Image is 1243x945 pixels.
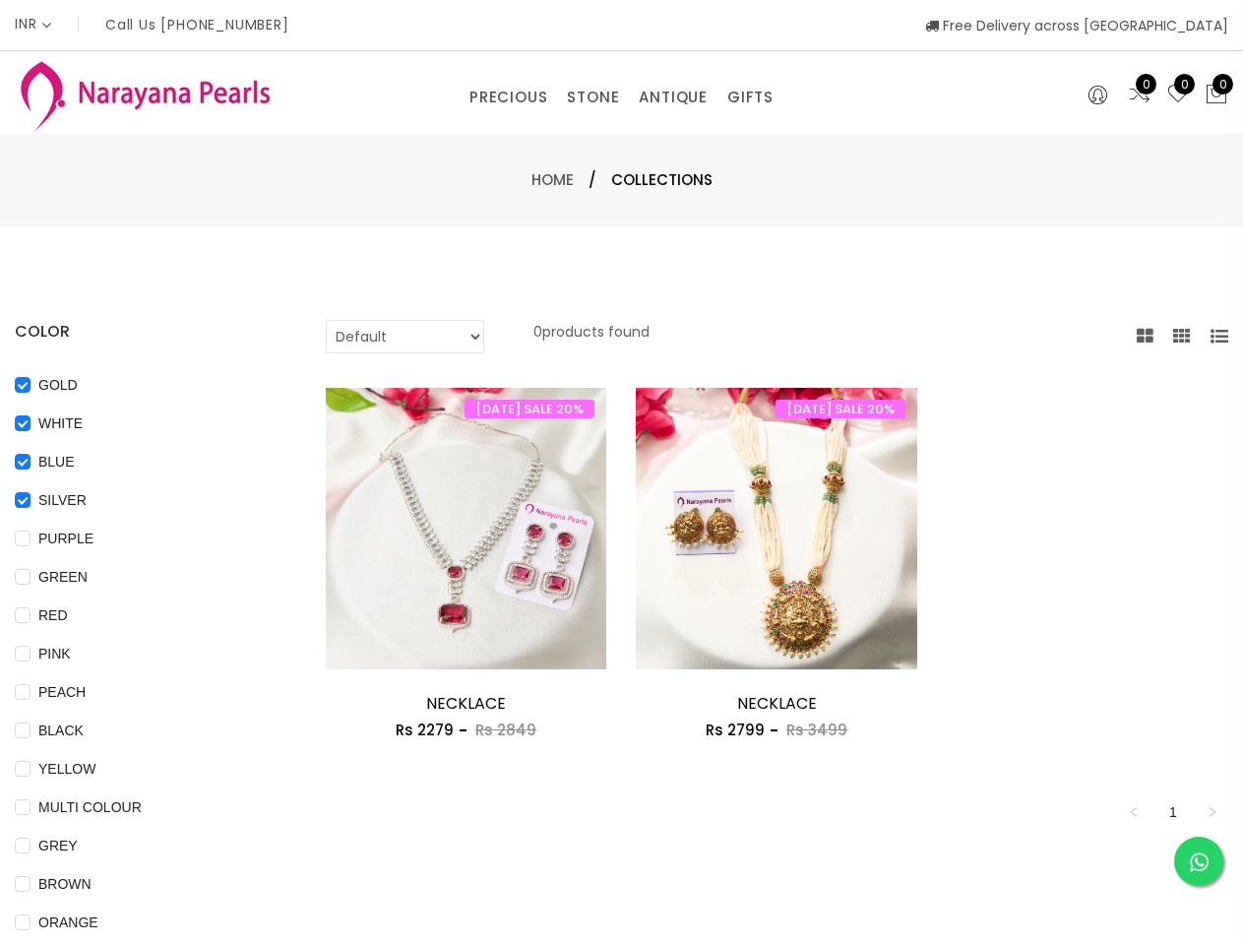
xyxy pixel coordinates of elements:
[31,912,106,933] span: ORANGE
[31,720,92,741] span: BLACK
[1118,796,1150,828] button: left
[786,720,847,740] span: Rs 3499
[706,720,765,740] span: Rs 2799
[1207,806,1218,818] span: right
[475,720,536,740] span: Rs 2849
[639,83,708,112] a: ANTIQUE
[31,758,103,780] span: YELLOW
[1174,74,1195,94] span: 0
[1197,796,1228,828] li: Next Page
[1136,74,1156,94] span: 0
[31,566,95,588] span: GREEN
[31,374,86,396] span: GOLD
[469,83,547,112] a: PRECIOUS
[31,451,83,472] span: BLUE
[31,528,101,549] span: PURPLE
[1166,83,1190,108] a: 0
[31,796,150,818] span: MULTI COLOUR
[1212,74,1233,94] span: 0
[31,681,93,703] span: PEACH
[31,604,76,626] span: RED
[1128,806,1140,818] span: left
[31,643,79,664] span: PINK
[15,320,267,344] h4: COLOR
[533,320,650,353] p: 0 products found
[589,168,596,192] span: /
[925,16,1228,35] span: Free Delivery across [GEOGRAPHIC_DATA]
[776,400,905,418] span: [DATE] SALE 20%
[105,18,289,31] p: Call Us [PHONE_NUMBER]
[31,835,86,856] span: GREY
[1157,796,1189,828] li: 1
[1118,796,1150,828] li: Previous Page
[1158,797,1188,827] a: 1
[1197,796,1228,828] button: right
[31,873,99,895] span: BROWN
[531,169,574,190] a: Home
[727,83,774,112] a: GIFTS
[1128,83,1151,108] a: 0
[31,412,91,434] span: WHITE
[567,83,619,112] a: STONE
[465,400,594,418] span: [DATE] SALE 20%
[611,168,713,192] span: Collections
[1205,83,1228,108] button: 0
[737,692,817,715] a: NECKLACE
[31,489,94,511] span: SILVER
[426,692,506,715] a: NECKLACE
[396,720,454,740] span: Rs 2279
